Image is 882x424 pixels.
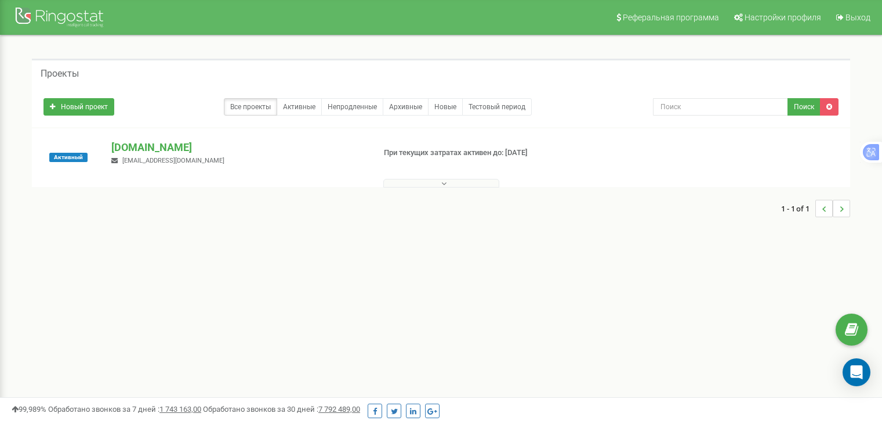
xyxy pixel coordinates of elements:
span: Активный [49,153,88,162]
span: 99,989% [12,405,46,414]
a: Непродленные [321,98,383,116]
input: Поиск [653,98,788,116]
a: Новый проект [43,98,114,116]
a: Активные [277,98,322,116]
a: Архивные [383,98,429,116]
u: 7 792 489,00 [318,405,360,414]
span: Обработано звонков за 7 дней : [48,405,201,414]
span: Выход [845,13,870,22]
span: Реферальная программа [623,13,719,22]
nav: ... [781,188,850,229]
div: Open Intercom Messenger [843,358,870,386]
p: [DOMAIN_NAME] [111,140,365,155]
span: [EMAIL_ADDRESS][DOMAIN_NAME] [122,157,224,164]
span: Обработано звонков за 30 дней : [203,405,360,414]
a: Все проекты [224,98,277,116]
a: Тестовый период [462,98,532,116]
u: 1 743 163,00 [159,405,201,414]
span: 1 - 1 of 1 [781,200,815,217]
h5: Проекты [41,69,79,79]
a: Новые [428,98,463,116]
p: При текущих затратах активен до: [DATE] [384,148,569,159]
button: Поиск [787,98,821,116]
span: Настройки профиля [745,13,821,22]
